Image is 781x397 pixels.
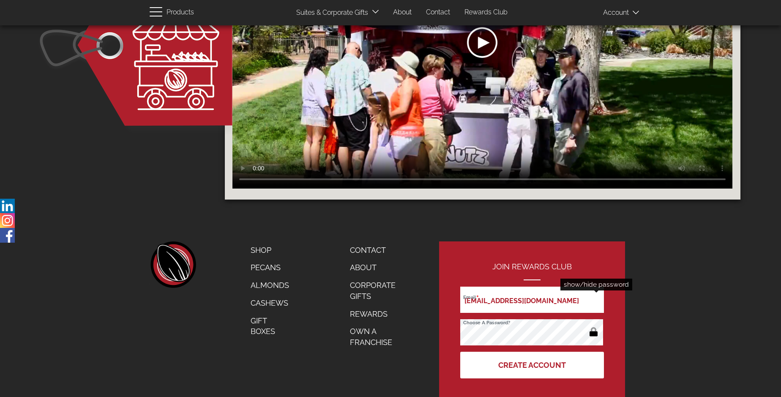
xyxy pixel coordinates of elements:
[167,6,194,19] span: Products
[344,305,412,323] a: Rewards
[244,294,295,312] a: Cashews
[458,4,514,21] a: Rewards Club
[460,287,604,313] input: Email
[290,5,371,21] a: Suites & Corporate Gifts
[344,241,412,259] a: Contact
[387,4,418,21] a: About
[244,312,295,340] a: Gift Boxes
[460,352,604,378] button: Create Account
[344,277,412,305] a: Corporate Gifts
[560,279,632,290] div: show/hide password
[244,277,295,294] a: Almonds
[244,241,295,259] a: Shop
[344,259,412,277] a: About
[420,4,456,21] a: Contact
[344,323,412,351] a: Own a Franchise
[460,263,604,280] h2: Join Rewards Club
[244,259,295,277] a: Pecans
[150,241,196,288] a: home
